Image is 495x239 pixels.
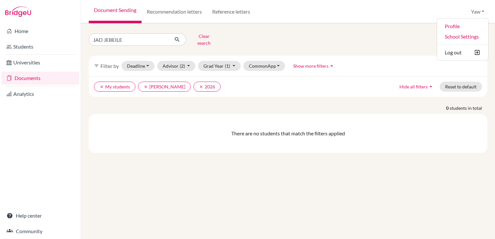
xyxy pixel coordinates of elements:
[199,85,203,89] i: clear
[94,82,135,92] button: clearMy students
[1,225,79,238] a: Community
[437,47,488,58] button: Log out
[5,6,31,17] img: Bridge-U
[1,25,79,38] a: Home
[225,63,230,69] span: (1)
[89,33,169,46] input: Find student by name...
[428,83,434,90] i: arrow_drop_up
[1,209,79,222] a: Help center
[198,61,241,71] button: Grad Year(1)
[91,130,485,137] div: There are no students that match the filters applied
[468,6,487,18] button: Yaw
[186,31,222,48] button: Clear search
[437,31,488,42] a: School Settings
[193,82,221,92] button: clear2026
[157,61,196,71] button: Advisor(2)
[437,18,489,61] ul: Yaw
[121,61,155,71] button: Deadline
[1,40,79,53] a: Students
[440,82,482,92] button: Reset to default
[328,63,335,69] i: arrow_drop_up
[100,63,119,69] span: Filter by
[99,85,104,89] i: clear
[446,105,450,111] strong: 0
[94,63,99,68] i: filter_list
[144,85,148,89] i: clear
[138,82,191,92] button: clear[PERSON_NAME]
[1,87,79,100] a: Analytics
[437,21,488,31] a: Profile
[450,105,487,111] span: students in total
[1,56,79,69] a: Universities
[180,63,185,69] span: (2)
[399,84,428,89] span: Hide all filters
[288,61,340,71] button: Show more filtersarrow_drop_up
[243,61,285,71] button: CommonApp
[293,63,328,69] span: Show more filters
[394,82,440,92] button: Hide all filtersarrow_drop_up
[1,72,79,85] a: Documents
